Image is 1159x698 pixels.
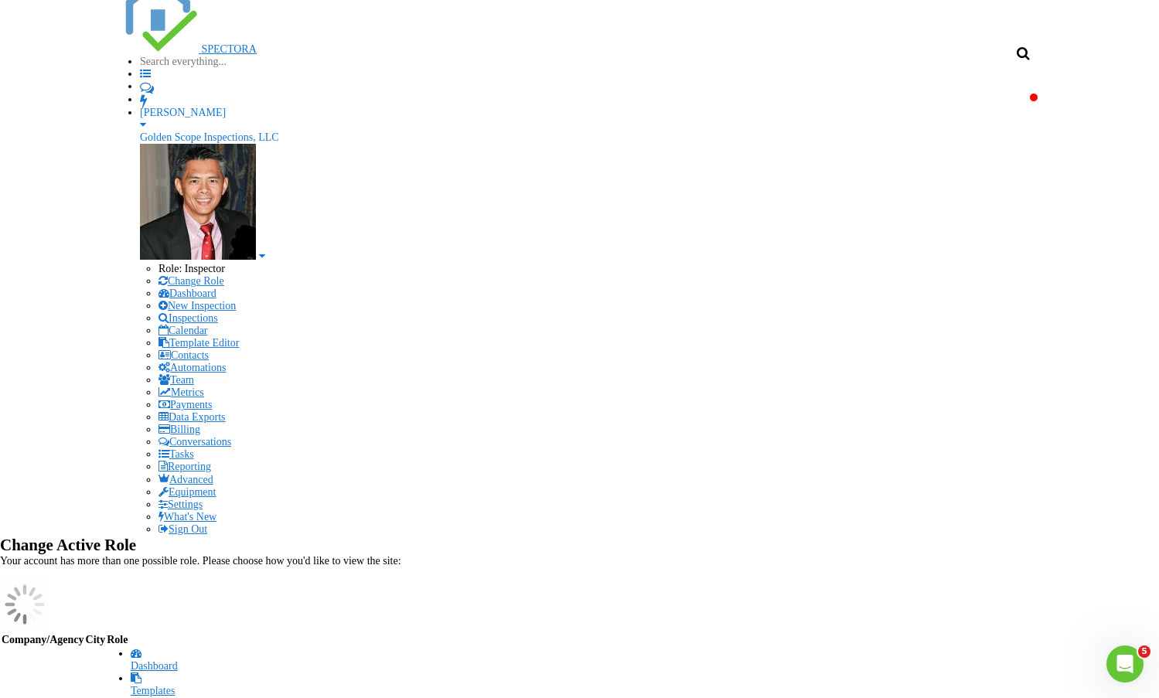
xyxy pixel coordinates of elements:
iframe: Intercom live chat [1106,645,1144,683]
span: 5 [1138,645,1150,658]
a: Inspections [159,312,218,324]
a: Automations [159,362,226,373]
a: Calendar [159,325,208,336]
a: Change Role [159,275,224,287]
a: Data Exports [159,411,225,423]
a: What's New [159,511,216,523]
a: Advanced [159,474,213,485]
a: Contacts [159,349,209,361]
input: Search everything... [140,56,271,68]
a: SPECTORA [121,43,257,55]
a: Reporting [159,461,211,472]
a: Dashboard [159,288,216,299]
a: Settings [159,499,203,510]
th: City [86,634,106,646]
span: SPECTORA [202,43,257,55]
th: Role [107,634,128,646]
div: Dashboard [131,660,1047,672]
th: Company/Agency [2,634,84,646]
a: Templates [131,672,1047,697]
div: [PERSON_NAME] [140,107,1038,119]
a: Metrics [159,386,204,398]
a: Payments [159,399,212,410]
a: Tasks [159,448,194,460]
a: Team [159,374,194,386]
div: Golden Scope Inspections, LLC [140,131,1038,144]
a: Equipment [159,486,216,498]
a: Conversations [159,436,231,448]
a: New Inspection [159,300,236,312]
a: Dashboard [131,648,1047,672]
a: Billing [159,424,200,435]
a: Sign Out [159,523,207,535]
img: ngopictony001a.jpg [140,144,256,260]
div: Templates [131,685,1047,697]
a: Template Editor [159,337,239,349]
span: Role: Inspector [159,263,225,274]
